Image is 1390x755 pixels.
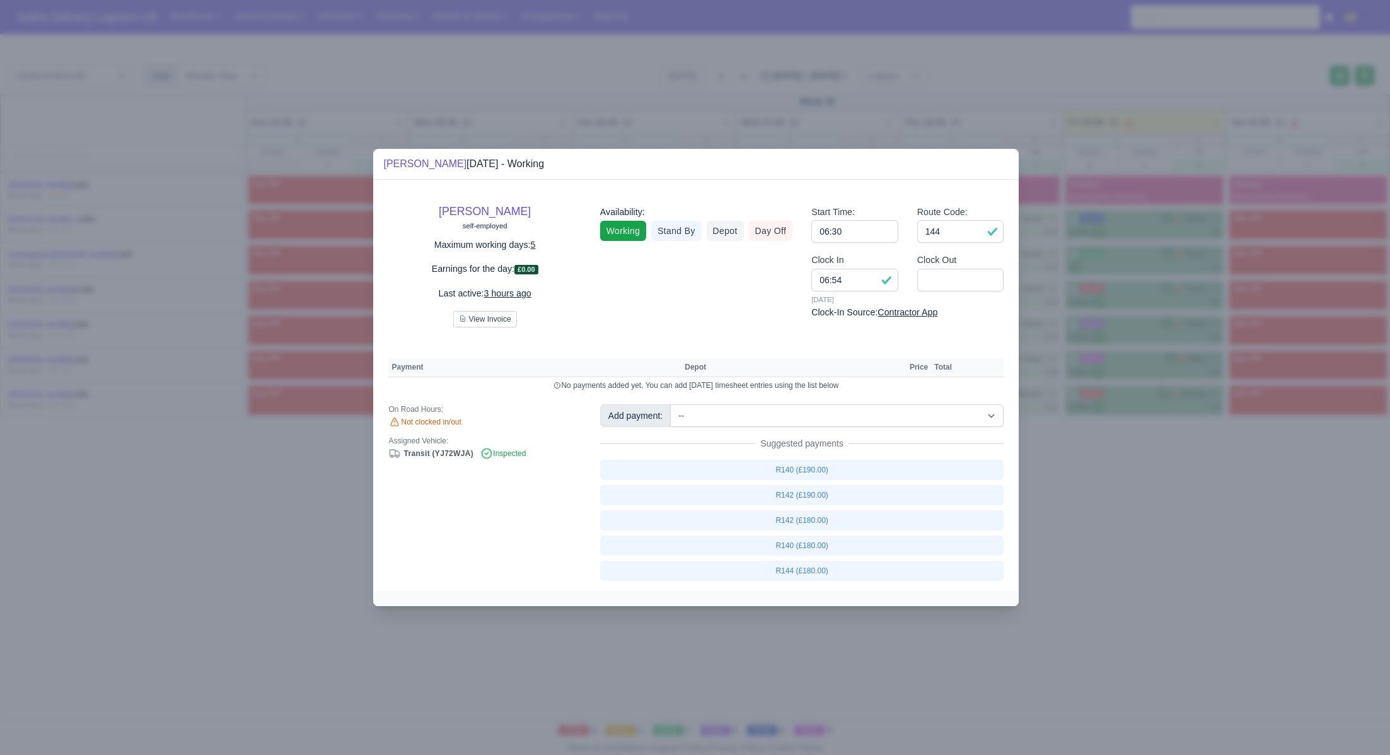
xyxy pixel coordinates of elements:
[600,536,1004,556] a: R140 (£180.00)
[388,286,581,301] p: Last active:
[388,449,473,458] a: Transit (YJ72WJA)
[463,222,507,230] small: self-employed
[917,253,957,267] label: Clock Out
[811,305,1004,320] div: Clock-In Source:
[917,205,968,219] label: Route Code:
[811,205,855,219] label: Start Time:
[388,262,581,276] p: Earnings for the day:
[388,377,1004,394] td: No payments added yet, You can add [DATE] timesheet entries using the list below
[651,221,701,241] a: Stand By
[388,404,581,414] div: On Road Hours:
[1327,694,1390,755] iframe: Chat Widget
[383,156,544,172] div: [DATE] - Working
[749,221,793,241] a: Day Off
[484,288,531,298] u: 3 hours ago
[383,158,466,169] a: [PERSON_NAME]
[388,238,581,252] p: Maximum working days:
[600,561,1004,581] a: R144 (£180.00)
[388,436,581,446] div: Assigned Vehicle:
[531,240,536,250] u: 5
[877,307,937,317] u: Contractor App
[600,460,1004,480] a: R140 (£190.00)
[388,358,681,377] th: Payment
[681,358,896,377] th: Depot
[514,265,538,274] span: £0.00
[811,253,843,267] label: Clock In
[600,205,792,219] div: Availability:
[600,404,671,427] div: Add payment:
[453,311,517,327] button: View Invoice
[600,510,1004,530] a: R142 (£180.00)
[388,417,581,428] div: Not clocked in/out
[755,437,848,450] span: Suggested payments
[439,205,531,218] a: [PERSON_NAME]
[707,221,744,241] a: Depot
[931,358,955,377] th: Total
[600,221,646,241] a: Working
[811,294,898,305] small: [DATE]
[480,449,526,458] span: Inspected
[906,358,931,377] th: Price
[600,485,1004,505] a: R142 (£190.00)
